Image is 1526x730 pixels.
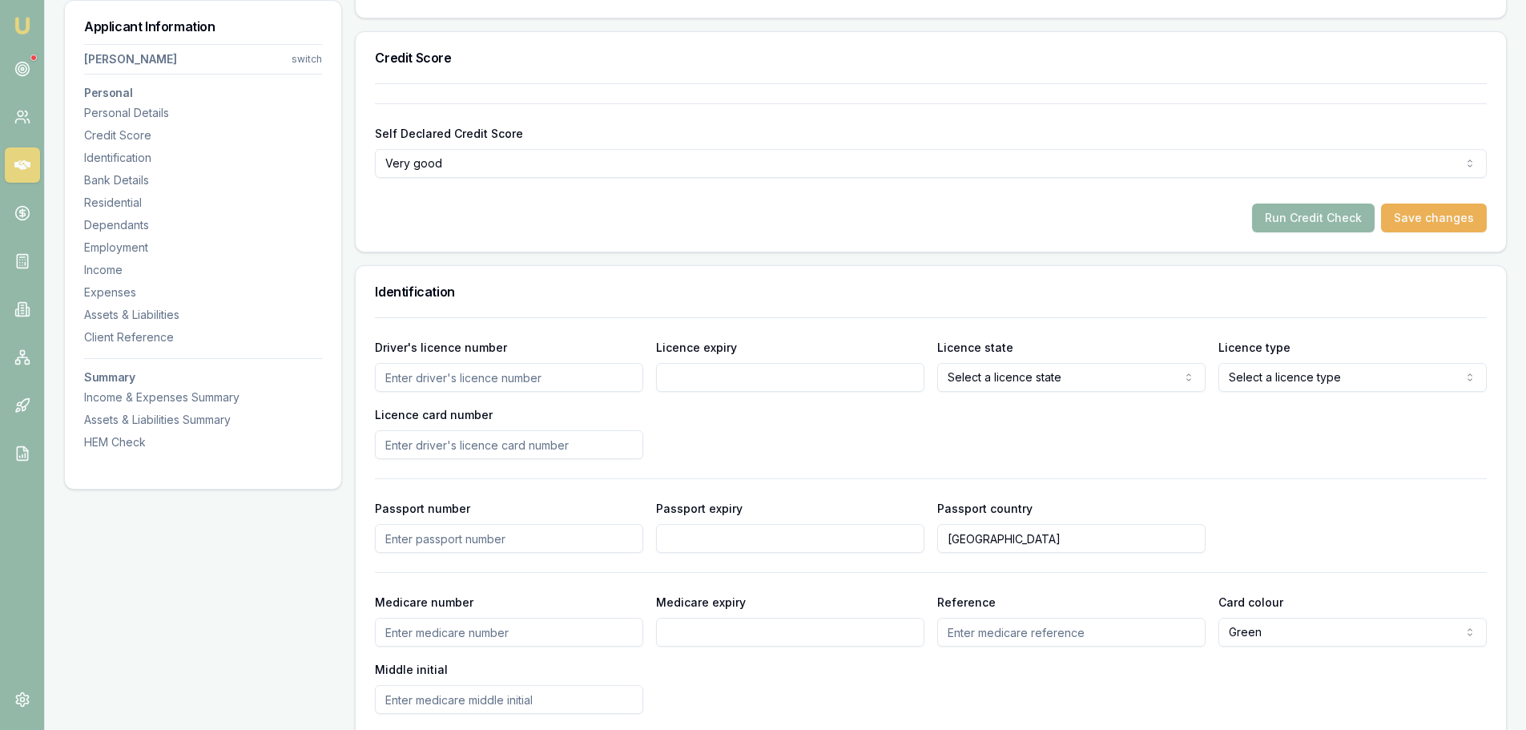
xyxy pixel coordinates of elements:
[84,284,322,300] div: Expenses
[84,372,322,383] h3: Summary
[375,285,1487,298] h3: Identification
[84,262,322,278] div: Income
[656,341,737,354] label: Licence expiry
[937,341,1013,354] label: Licence state
[656,502,743,515] label: Passport expiry
[1218,595,1283,609] label: Card colour
[375,363,643,392] input: Enter driver's licence number
[84,434,322,450] div: HEM Check
[937,595,996,609] label: Reference
[292,53,322,66] div: switch
[1218,341,1290,354] label: Licence type
[84,389,322,405] div: Income & Expenses Summary
[937,502,1033,515] label: Passport country
[375,502,470,515] label: Passport number
[375,127,523,140] label: Self Declared Credit Score
[937,618,1206,647] input: Enter medicare reference
[84,150,322,166] div: Identification
[84,195,322,211] div: Residential
[937,524,1206,553] input: Enter passport country
[375,685,643,714] input: Enter medicare middle initial
[375,595,473,609] label: Medicare number
[375,524,643,553] input: Enter passport number
[375,408,493,421] label: Licence card number
[84,127,322,143] div: Credit Score
[84,307,322,323] div: Assets & Liabilities
[84,329,322,345] div: Client Reference
[84,172,322,188] div: Bank Details
[84,20,322,33] h3: Applicant Information
[84,51,177,67] div: [PERSON_NAME]
[84,105,322,121] div: Personal Details
[375,341,507,354] label: Driver's licence number
[13,16,32,35] img: emu-icon-u.png
[656,595,746,609] label: Medicare expiry
[1381,204,1487,232] button: Save changes
[375,618,643,647] input: Enter medicare number
[84,240,322,256] div: Employment
[375,430,643,459] input: Enter driver's licence card number
[1252,204,1375,232] button: Run Credit Check
[84,412,322,428] div: Assets & Liabilities Summary
[375,51,1487,64] h3: Credit Score
[375,663,448,676] label: Middle initial
[84,87,322,99] h3: Personal
[84,217,322,233] div: Dependants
